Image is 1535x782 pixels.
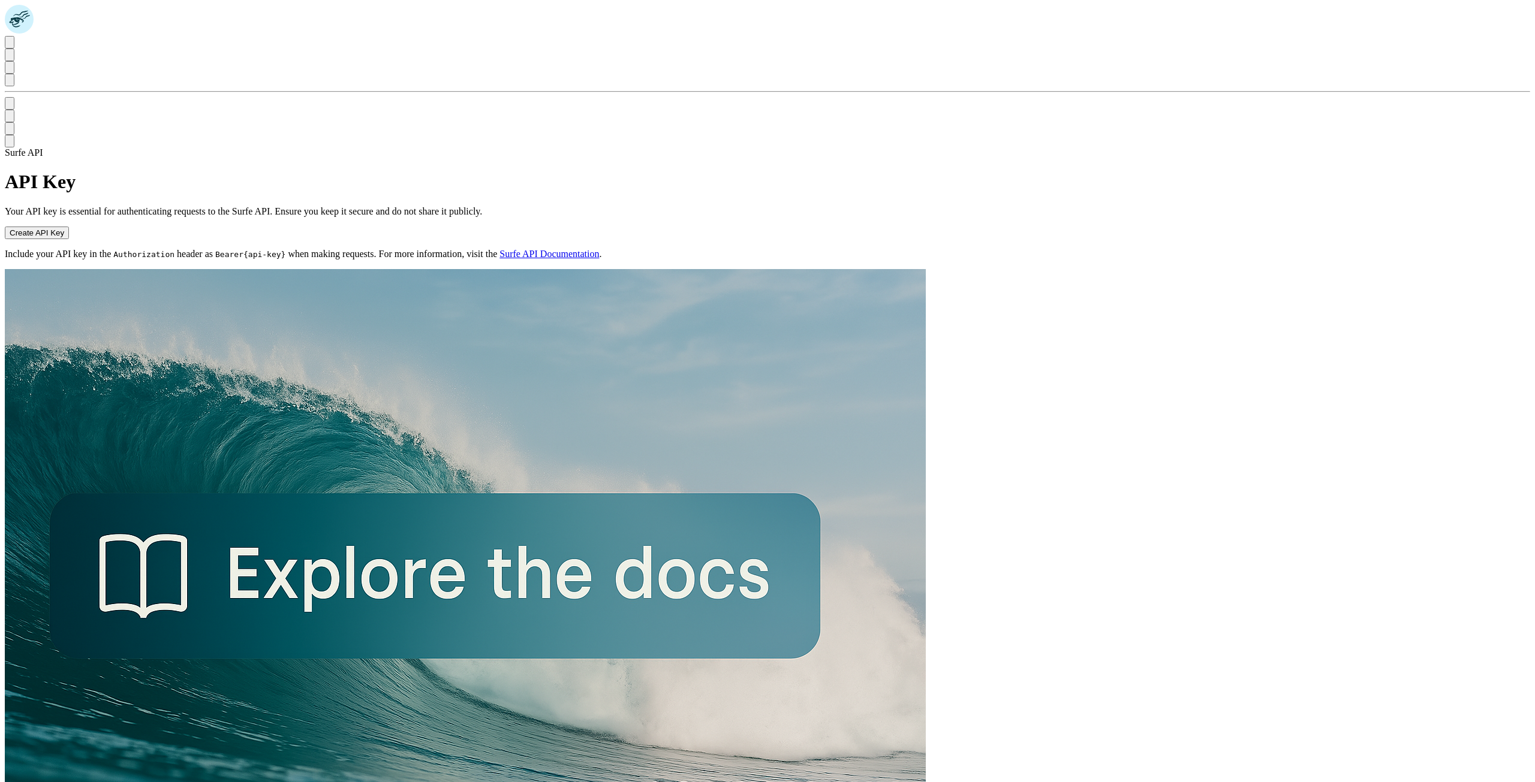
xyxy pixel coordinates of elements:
[215,250,285,259] code: Bearer {api-key}
[5,249,1530,259] p: Include your API key in the header as when making requests. For more information, visit the .
[5,147,1530,158] div: Surfe API
[113,250,174,259] code: Authorization
[10,228,64,237] span: Create API Key
[5,49,14,61] button: Search
[5,36,14,49] button: Quick start
[5,74,14,86] button: My lists
[5,206,1530,217] p: Your API key is essential for authenticating requests to the Surfe API. Ensure you keep it secure...
[5,61,14,74] button: Enrich CSV
[5,110,14,122] button: Use Surfe API
[5,97,14,110] button: Use Surfe on LinkedIn
[5,135,14,147] button: Feedback
[5,122,14,135] button: Dashboard
[499,249,599,259] a: Surfe API Documentation
[5,171,1530,193] h1: API Key
[5,227,69,239] button: Create API Key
